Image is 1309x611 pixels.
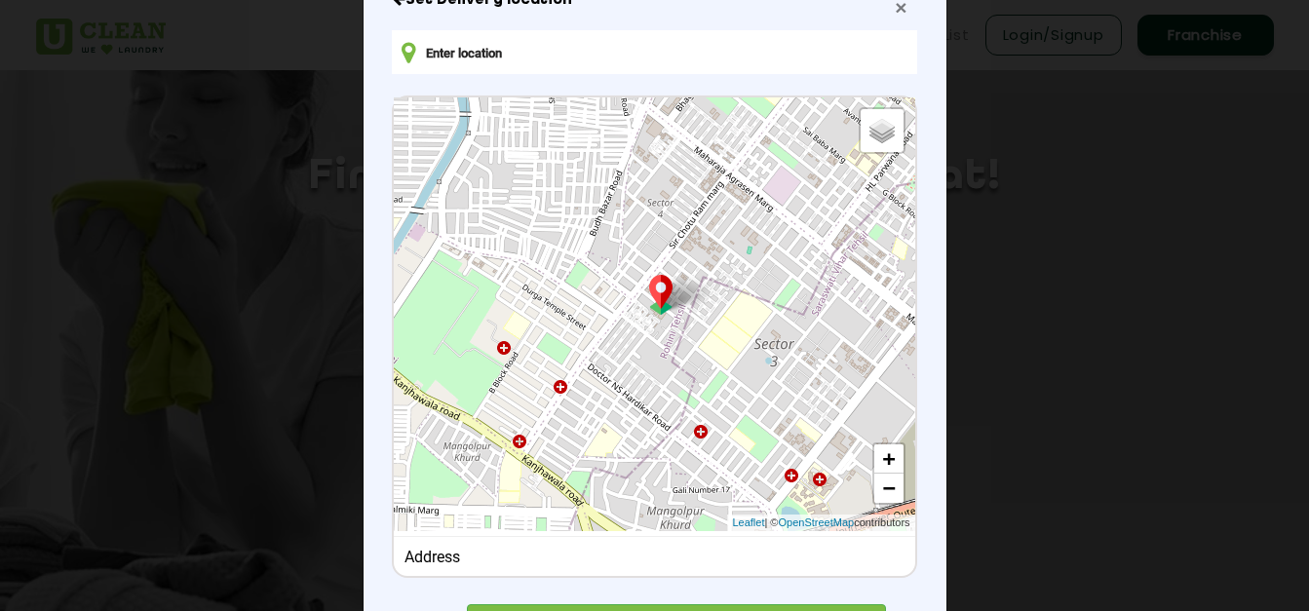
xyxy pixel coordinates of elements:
a: Layers [861,109,904,152]
a: OpenStreetMap [778,515,854,531]
a: Zoom out [874,474,904,503]
div: | © contributors [727,515,914,531]
a: Leaflet [732,515,764,531]
a: Zoom in [874,444,904,474]
div: Address [404,548,905,566]
input: Enter location [392,30,916,74]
